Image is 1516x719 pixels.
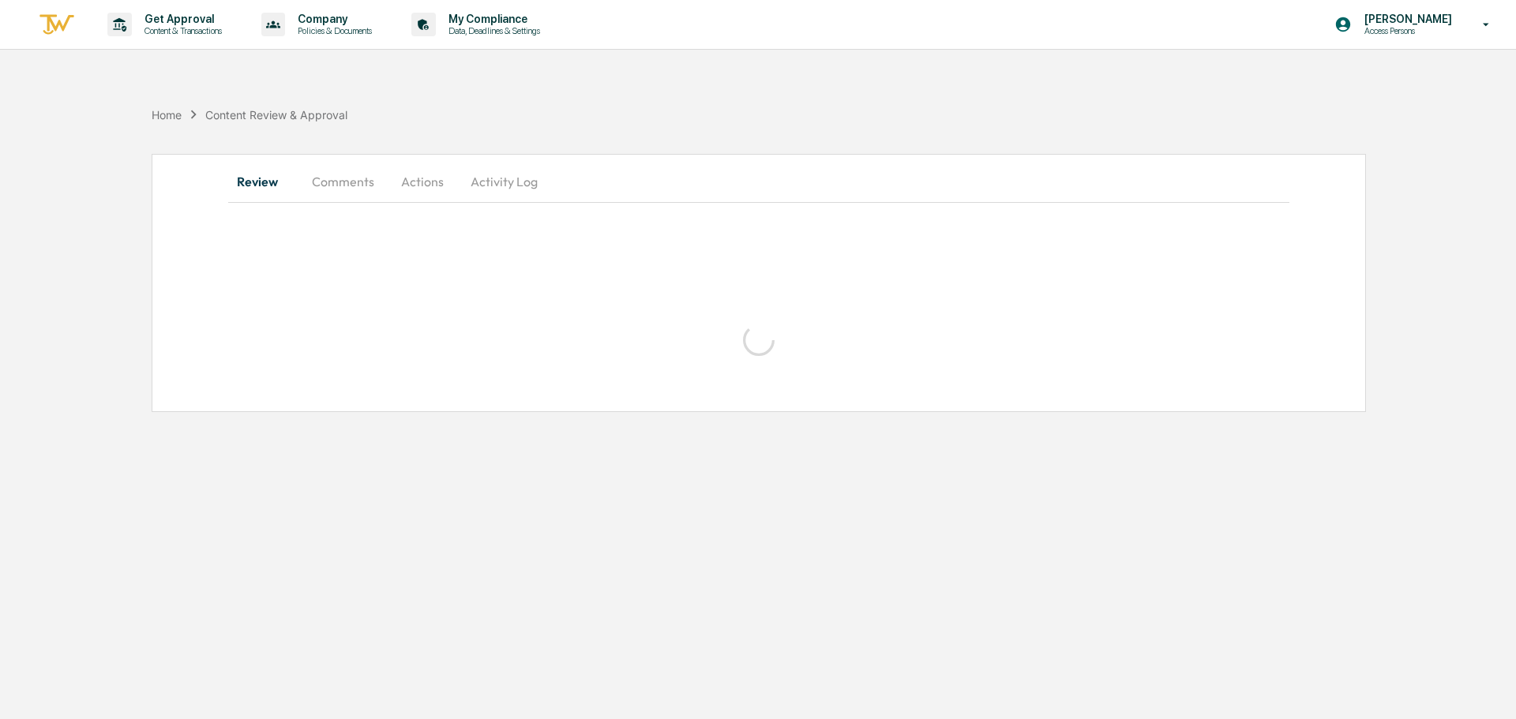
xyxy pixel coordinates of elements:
[205,108,347,122] div: Content Review & Approval
[132,13,230,25] p: Get Approval
[152,108,182,122] div: Home
[1352,25,1460,36] p: Access Persons
[458,163,550,200] button: Activity Log
[228,163,299,200] button: Review
[38,12,76,38] img: logo
[228,163,1289,200] div: secondary tabs example
[299,163,387,200] button: Comments
[1352,13,1460,25] p: [PERSON_NAME]
[285,25,380,36] p: Policies & Documents
[387,163,458,200] button: Actions
[436,13,548,25] p: My Compliance
[132,25,230,36] p: Content & Transactions
[285,13,380,25] p: Company
[436,25,548,36] p: Data, Deadlines & Settings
